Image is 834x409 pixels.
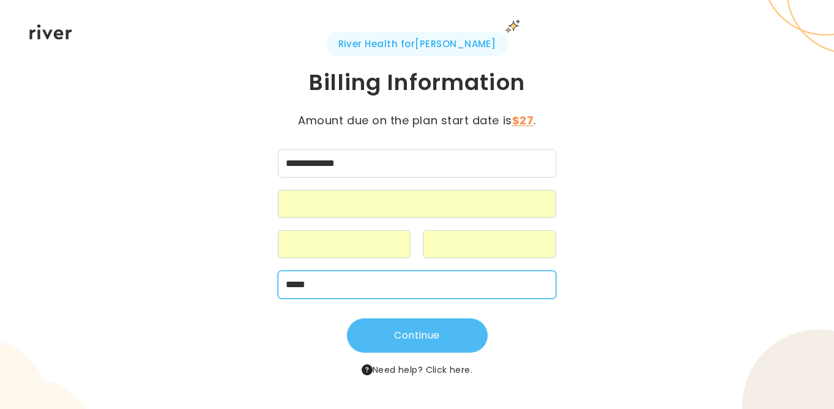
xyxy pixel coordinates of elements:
button: Click here. [426,362,473,377]
strong: $27 [512,113,534,128]
iframe: Secure card number input frame [286,199,548,211]
input: zipCode [278,271,556,299]
iframe: Secure CVC input frame [431,239,548,251]
span: River Health for [PERSON_NAME] [326,32,508,56]
iframe: Secure expiration date input frame [286,239,403,251]
h1: Billing Information [218,68,616,97]
span: Need help? [362,362,472,377]
p: Amount due on the plan start date is . [280,112,555,129]
input: cardName [278,149,556,178]
button: Continue [347,318,488,353]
